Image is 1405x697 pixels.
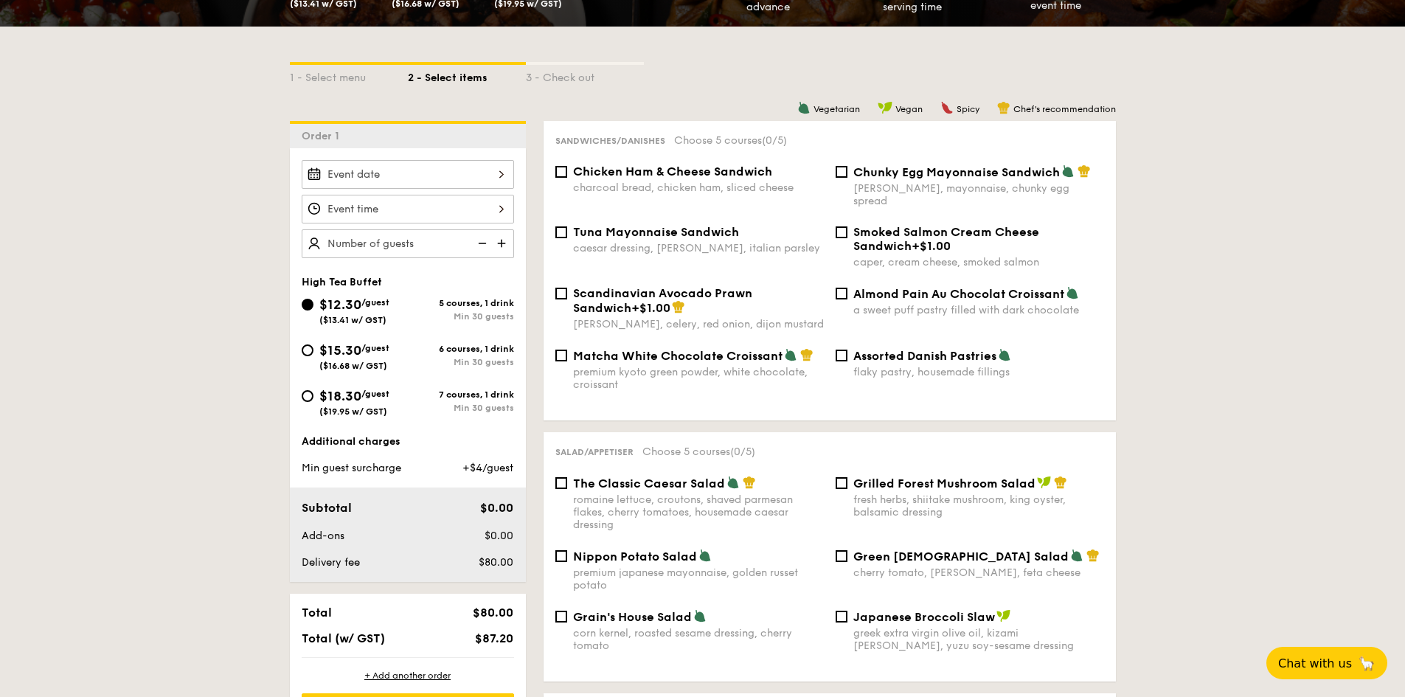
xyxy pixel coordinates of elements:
input: $18.30/guest($19.95 w/ GST)7 courses, 1 drinkMin 30 guests [302,390,313,402]
div: 6 courses, 1 drink [408,344,514,354]
div: 5 courses, 1 drink [408,298,514,308]
input: Scandinavian Avocado Prawn Sandwich+$1.00[PERSON_NAME], celery, red onion, dijon mustard [555,288,567,299]
input: Number of guests [302,229,514,258]
img: icon-add.58712e84.svg [492,229,514,257]
span: Grain's House Salad [573,610,692,624]
img: icon-vegetarian.fe4039eb.svg [693,609,707,623]
span: High Tea Buffet [302,276,382,288]
span: Chicken Ham & Cheese Sandwich [573,164,772,178]
div: charcoal bread, chicken ham, sliced cheese [573,181,824,194]
div: caper, cream cheese, smoked salmon [853,256,1104,268]
span: $15.30 [319,342,361,358]
span: +$1.00 [631,301,670,315]
span: Salad/Appetiser [555,447,634,457]
span: Delivery fee [302,556,360,569]
div: premium japanese mayonnaise, golden russet potato [573,566,824,592]
span: Chunky Egg Mayonnaise Sandwich [853,165,1060,179]
div: [PERSON_NAME], celery, red onion, dijon mustard [573,318,824,330]
span: $12.30 [319,297,361,313]
span: Vegan [895,104,923,114]
img: icon-vegetarian.fe4039eb.svg [784,348,797,361]
input: Chicken Ham & Cheese Sandwichcharcoal bread, chicken ham, sliced cheese [555,166,567,178]
div: caesar dressing, [PERSON_NAME], italian parsley [573,242,824,254]
input: Grilled Forest Mushroom Saladfresh herbs, shiitake mushroom, king oyster, balsamic dressing [836,477,847,489]
div: 1 - Select menu [290,65,408,86]
span: ($13.41 w/ GST) [319,315,386,325]
span: The Classic Caesar Salad [573,476,725,490]
span: Order 1 [302,130,345,142]
div: corn kernel, roasted sesame dressing, cherry tomato [573,627,824,652]
span: Smoked Salmon Cream Cheese Sandwich [853,225,1039,253]
img: icon-vegetarian.fe4039eb.svg [1066,286,1079,299]
input: Tuna Mayonnaise Sandwichcaesar dressing, [PERSON_NAME], italian parsley [555,226,567,238]
div: 3 - Check out [526,65,644,86]
span: +$1.00 [912,239,951,253]
div: flaky pastry, housemade fillings [853,366,1104,378]
div: Min 30 guests [408,403,514,413]
img: icon-vegan.f8ff3823.svg [1037,476,1052,489]
img: icon-chef-hat.a58ddaea.svg [997,101,1010,114]
img: icon-vegetarian.fe4039eb.svg [726,476,740,489]
span: $18.30 [319,388,361,404]
span: Japanese Broccoli Slaw [853,610,995,624]
span: Vegetarian [813,104,860,114]
span: Choose 5 courses [674,134,787,147]
input: Smoked Salmon Cream Cheese Sandwich+$1.00caper, cream cheese, smoked salmon [836,226,847,238]
img: icon-chef-hat.a58ddaea.svg [743,476,756,489]
img: icon-reduce.1d2dbef1.svg [470,229,492,257]
span: $80.00 [473,606,513,620]
input: Nippon Potato Saladpremium japanese mayonnaise, golden russet potato [555,550,567,562]
input: Almond Pain Au Chocolat Croissanta sweet puff pastry filled with dark chocolate [836,288,847,299]
div: Min 30 guests [408,311,514,322]
div: [PERSON_NAME], mayonnaise, chunky egg spread [853,182,1104,207]
span: $87.20 [475,631,513,645]
span: ($19.95 w/ GST) [319,406,387,417]
input: Japanese Broccoli Slawgreek extra virgin olive oil, kizami [PERSON_NAME], yuzu soy-sesame dressing [836,611,847,623]
span: Nippon Potato Salad [573,549,697,564]
div: + Add another order [302,670,514,682]
span: Chef's recommendation [1013,104,1116,114]
img: icon-vegetarian.fe4039eb.svg [1070,549,1083,562]
span: Assorted Danish Pastries [853,349,996,363]
span: Total (w/ GST) [302,631,385,645]
span: Add-ons [302,530,344,542]
div: a sweet puff pastry filled with dark chocolate [853,304,1104,316]
span: Tuna Mayonnaise Sandwich [573,225,739,239]
span: $80.00 [479,556,513,569]
div: Min 30 guests [408,357,514,367]
span: Min guest surcharge [302,462,401,474]
span: ($16.68 w/ GST) [319,361,387,371]
input: Event time [302,195,514,223]
span: +$4/guest [462,462,513,474]
img: icon-vegetarian.fe4039eb.svg [698,549,712,562]
div: premium kyoto green powder, white chocolate, croissant [573,366,824,391]
img: icon-spicy.37a8142b.svg [940,101,954,114]
input: Chunky Egg Mayonnaise Sandwich[PERSON_NAME], mayonnaise, chunky egg spread [836,166,847,178]
img: icon-vegetarian.fe4039eb.svg [998,348,1011,361]
input: The Classic Caesar Saladromaine lettuce, croutons, shaved parmesan flakes, cherry tomatoes, house... [555,477,567,489]
span: Total [302,606,332,620]
div: 2 - Select items [408,65,526,86]
span: Scandinavian Avocado Prawn Sandwich [573,286,752,315]
span: (0/5) [762,134,787,147]
img: icon-chef-hat.a58ddaea.svg [1054,476,1067,489]
img: icon-vegetarian.fe4039eb.svg [797,101,811,114]
span: $0.00 [480,501,513,515]
div: greek extra virgin olive oil, kizami [PERSON_NAME], yuzu soy-sesame dressing [853,627,1104,652]
div: romaine lettuce, croutons, shaved parmesan flakes, cherry tomatoes, housemade caesar dressing [573,493,824,531]
span: Almond Pain Au Chocolat Croissant [853,287,1064,301]
span: $0.00 [485,530,513,542]
span: Choose 5 courses [642,445,755,458]
span: Green [DEMOGRAPHIC_DATA] Salad [853,549,1069,564]
img: icon-vegan.f8ff3823.svg [996,609,1011,623]
span: Sandwiches/Danishes [555,136,665,146]
button: Chat with us🦙 [1266,647,1387,679]
div: cherry tomato, [PERSON_NAME], feta cheese [853,566,1104,579]
span: /guest [361,389,389,399]
img: icon-vegan.f8ff3823.svg [878,101,892,114]
div: 7 courses, 1 drink [408,389,514,400]
span: Subtotal [302,501,352,515]
img: icon-chef-hat.a58ddaea.svg [1078,164,1091,178]
span: Grilled Forest Mushroom Salad [853,476,1035,490]
input: $15.30/guest($16.68 w/ GST)6 courses, 1 drinkMin 30 guests [302,344,313,356]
